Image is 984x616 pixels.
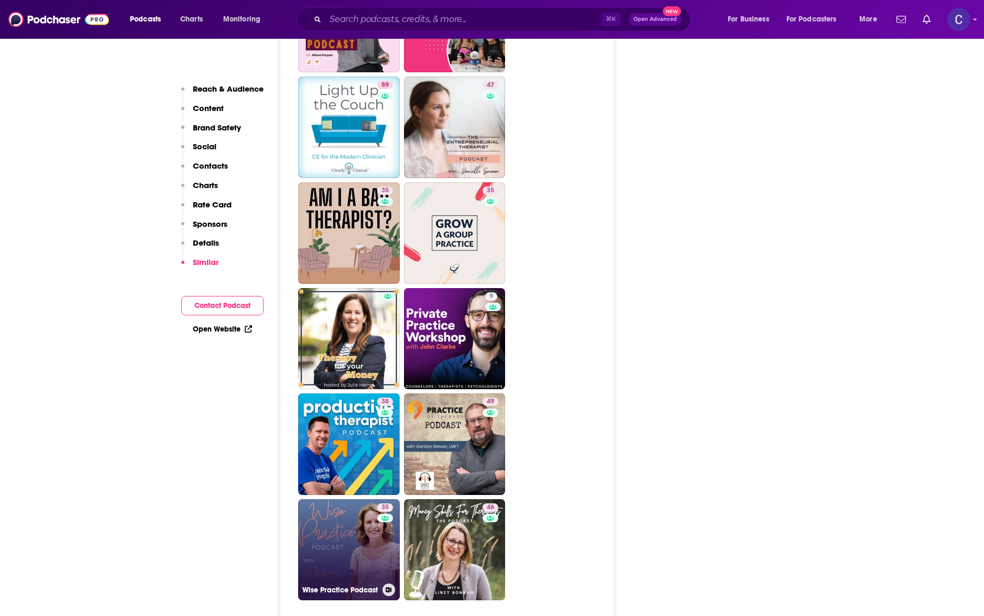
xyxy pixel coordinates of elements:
p: Brand Safety [193,123,241,133]
span: 38 [381,397,389,407]
span: For Podcasters [786,12,837,27]
button: open menu [216,11,274,28]
p: Sponsors [193,219,227,229]
a: Show notifications dropdown [919,10,935,28]
a: 47 [483,81,498,89]
button: open menu [780,11,852,28]
a: Charts [173,11,209,28]
button: Open AdvancedNew [629,13,682,26]
p: Reach & Audience [193,84,264,94]
button: Charts [181,180,218,200]
img: Podchaser - Follow, Share and Rate Podcasts [8,9,109,29]
a: Show notifications dropdown [892,10,910,28]
button: open menu [123,11,174,28]
span: ⌘ K [601,13,620,26]
img: website_grey.svg [17,27,25,36]
button: Social [181,141,216,161]
a: Open Website [193,325,252,334]
span: 35 [381,502,389,513]
span: Podcasts [130,12,161,27]
span: 9 [489,291,493,302]
span: Charts [180,12,203,27]
p: Social [193,141,216,151]
p: Similar [193,257,218,267]
span: 46 [487,502,494,513]
a: 46 [404,499,506,601]
button: Sponsors [181,219,227,238]
p: Contacts [193,161,228,171]
div: Search podcasts, credits, & more... [307,7,701,31]
span: 59 [381,80,389,91]
div: Domain: [DOMAIN_NAME] [27,27,115,36]
p: Details [193,238,219,248]
span: 49 [487,397,494,407]
a: 38 [377,398,393,406]
a: 49 [404,393,506,495]
span: 47 [487,80,494,91]
span: New [663,6,682,16]
a: 47 [404,76,506,178]
button: Similar [181,257,218,277]
button: Show profile menu [947,8,970,31]
p: Rate Card [193,200,232,210]
span: Open Advanced [633,17,677,22]
img: tab_keywords_by_traffic_grey.svg [104,61,113,69]
button: Rate Card [181,200,232,219]
div: v 4.0.25 [29,17,51,25]
a: 35 [377,186,393,195]
a: 59 [298,76,400,178]
span: 35 [487,185,494,196]
a: 49 [483,398,498,406]
a: 59 [377,81,393,89]
div: Domain Overview [40,62,94,69]
button: Contact Podcast [181,296,264,315]
span: Logged in as publicityxxtina [947,8,970,31]
span: For Business [728,12,769,27]
h3: Wise Practice Podcast [302,586,378,595]
button: Content [181,103,224,123]
span: 35 [381,185,389,196]
button: Brand Safety [181,123,241,142]
img: tab_domain_overview_orange.svg [28,61,37,69]
a: 35 [298,182,400,284]
button: open menu [852,11,890,28]
p: Charts [193,180,218,190]
button: open menu [720,11,782,28]
a: 35Wise Practice Podcast [298,499,400,601]
input: Search podcasts, credits, & more... [325,11,601,28]
a: 9 [485,292,497,301]
button: Reach & Audience [181,84,264,103]
span: Monitoring [223,12,260,27]
a: 35 [483,186,498,195]
button: Details [181,238,219,257]
a: 35 [377,503,393,512]
img: User Profile [947,8,970,31]
div: Keywords by Traffic [116,62,177,69]
a: 38 [298,393,400,495]
button: Contacts [181,161,228,180]
span: More [859,12,877,27]
p: Content [193,103,224,113]
a: 9 [404,288,506,390]
a: 46 [483,503,498,512]
a: 35 [404,182,506,284]
img: logo_orange.svg [17,17,25,25]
